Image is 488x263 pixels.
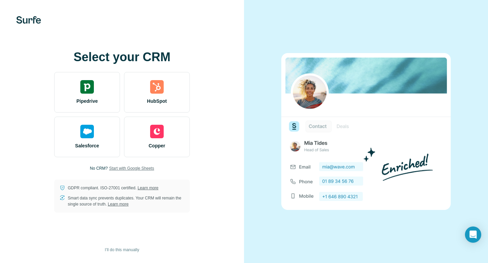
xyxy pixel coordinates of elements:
button: Start with Google Sheets [109,165,154,171]
p: No CRM? [90,165,108,171]
a: Learn more [108,202,128,207]
p: Smart data sync prevents duplicates. Your CRM will remain the single source of truth. [68,195,184,207]
img: salesforce's logo [80,125,94,138]
a: Learn more [138,186,158,190]
img: pipedrive's logo [80,80,94,94]
button: I’ll do this manually [100,245,144,255]
img: none image [281,53,451,210]
img: Surfe's logo [16,16,41,24]
span: HubSpot [147,98,167,104]
span: I’ll do this manually [105,247,139,253]
img: hubspot's logo [150,80,164,94]
span: Copper [149,142,165,149]
span: Salesforce [75,142,99,149]
div: Open Intercom Messenger [465,226,481,243]
p: GDPR compliant. ISO-27001 certified. [68,185,158,191]
span: Pipedrive [76,98,98,104]
img: copper's logo [150,125,164,138]
h1: Select your CRM [54,50,190,64]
